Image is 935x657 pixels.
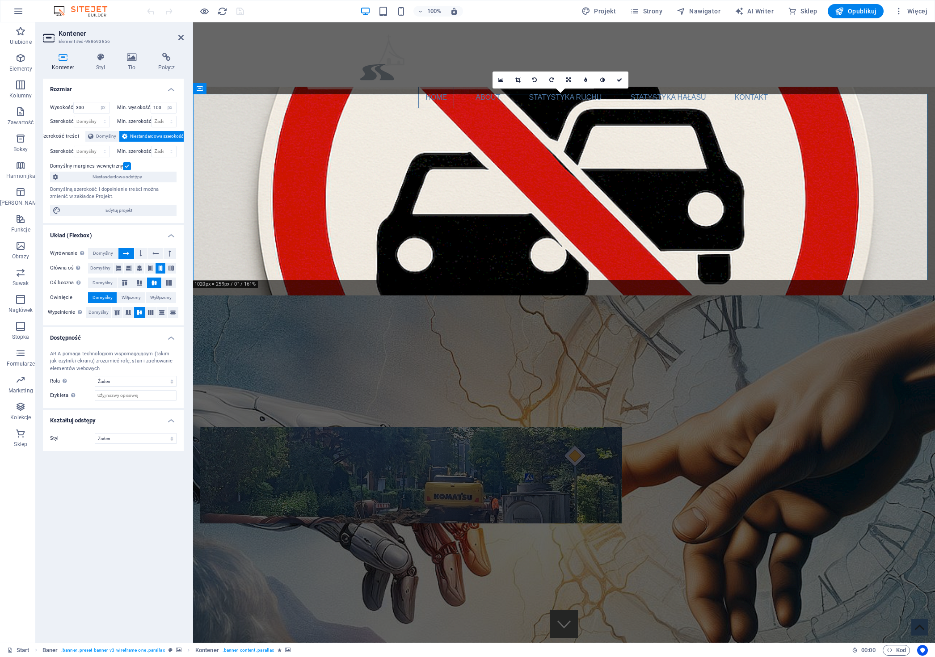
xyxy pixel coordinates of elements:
nav: breadcrumb [42,645,291,656]
label: Min. szerokość [117,119,152,124]
h4: Kontener [43,53,87,72]
button: Niestandardowe odstępy [50,172,177,182]
button: Domyślny [88,248,118,259]
span: Kliknij, aby zaznaczyć. Kliknij dwukrotnie, aby edytować [42,645,58,656]
span: Kliknij, aby zaznaczyć. Kliknij dwukrotnie, aby edytować [195,645,219,656]
p: Boksy [13,146,28,153]
label: Szerokość [50,119,74,124]
label: Szerokość treści [41,131,85,142]
i: Przeładuj stronę [217,6,227,17]
button: Domyślny [88,292,117,303]
div: Projekt (Ctrl+Alt+Y) [578,4,619,18]
i: Ten element zawiera tło [285,648,291,653]
a: Zmień orientację [560,72,577,88]
h6: Czas sesji [852,645,876,656]
button: Nawigator [673,4,724,18]
button: Domyślny [85,131,119,142]
label: Owinięcie [50,292,88,303]
span: Niestandardowa szerokość [130,131,183,142]
span: Kod [887,645,906,656]
span: Rola [50,376,69,387]
label: Wyrównanie [50,248,88,259]
p: Stopka [12,333,29,341]
span: Domyślny [93,292,113,303]
p: Kolumny [9,92,32,99]
a: Wybierz pliki z menedżera plików, zdjęć stockowych lub prześlij plik(i) [493,72,510,88]
label: Szerokość [50,149,74,154]
i: Ten element jest konfigurowalnym ustawieniem wstępnym [168,648,173,653]
div: ARIA pomaga technologiom wspomagającym (takim jak czytniki ekranu) zrozumieć rolę, stan i zachowa... [50,350,177,373]
button: Niestandardowa szerokość [119,131,186,142]
button: Edytuj projekt [50,205,177,216]
h4: Rozmiar [43,79,184,95]
button: Domyślny [88,278,117,288]
div: Domyślną szerokość i dopełnienie treści można zmienić w zakładce Projekt. [50,186,177,201]
p: Obrazy [12,253,29,260]
button: Domyślny [86,307,111,318]
button: Strony [627,4,666,18]
span: AI Writer [735,7,774,16]
span: Domyślny [90,263,110,274]
button: 100% [413,6,445,17]
i: Element zawiera animację [278,648,282,653]
span: Edytuj projekt [63,205,174,216]
button: Wyłączony [146,292,176,303]
span: Sklep [788,7,817,16]
button: Kliknij tutaj, aby wyjść z trybu podglądu i kontynuować edycję [199,6,210,17]
h4: Styl [87,53,118,72]
button: Domyślny [88,263,113,274]
button: AI Writer [731,4,777,18]
label: Min. wysokość [117,105,151,110]
a: Skala szarości [594,72,611,88]
p: Funkcje [11,226,30,233]
h4: Układ (Flexbox) [43,225,184,241]
button: Usercentrics [917,645,928,656]
label: Wypełnienie [48,307,86,318]
p: Formularze [7,360,35,367]
p: Marketing [8,387,33,394]
input: Użyj nazwy opisowej [95,390,177,401]
h3: Element #ed-988693856 [59,38,166,46]
button: Sklep [784,4,821,18]
button: Opublikuj [828,4,884,18]
p: Harmonijka [6,173,35,180]
i: Po zmianie rozmiaru automatycznie dostosowuje poziom powiększenia do wybranego urządzenia. [450,7,458,15]
h4: Dostępność [43,327,184,343]
span: Nawigator [677,7,720,16]
p: Zawartość [8,119,34,126]
p: Elementy [9,65,32,72]
label: Domyślny margines wewnętrzny [50,161,123,172]
label: Oś boczna [50,278,88,288]
a: Rozmyj [577,72,594,88]
span: Projekt [581,7,616,16]
a: Moduł przycinania [510,72,526,88]
button: Kod [883,645,910,656]
button: Więcej [891,4,931,18]
span: Włączony [122,292,141,303]
p: Nagłówek [8,307,33,314]
span: . banner-content .parallax [223,645,274,656]
button: Włączony [117,292,145,303]
label: Główna oś [50,263,88,274]
span: 00 00 [861,645,875,656]
p: Suwak [13,280,29,287]
img: Editor Logo [51,6,118,17]
button: reload [217,6,227,17]
p: Sklep [14,441,27,448]
label: Min. szerokość [117,149,152,154]
i: Ten element zawiera tło [176,648,181,653]
span: : [868,647,869,653]
h4: Tło [118,53,149,72]
span: Domyślny [96,131,116,142]
span: Niestandardowe odstępy [61,172,174,182]
h4: Kształtuj odstępy [43,410,184,426]
p: Ulubione [10,38,32,46]
label: Etykieta [50,390,95,401]
span: Więcej [894,7,927,16]
a: Obróć w prawo o 90° [543,72,560,88]
span: Domyślny [88,307,109,318]
span: Wyłączony [150,292,172,303]
span: Strony [630,7,662,16]
span: . banner .preset-banner-v3-wireframe-one .parallax [61,645,165,656]
button: Projekt [578,4,619,18]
